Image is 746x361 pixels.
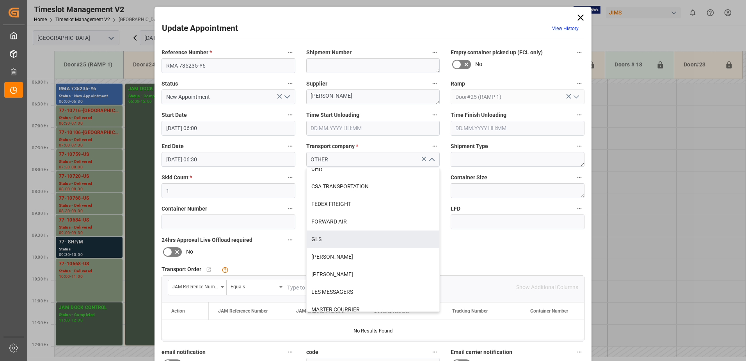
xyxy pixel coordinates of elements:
[162,142,184,150] span: End Date
[430,79,440,89] button: Supplier
[451,205,460,213] span: LFD
[285,47,295,57] button: Reference Number *
[162,236,252,244] span: 24hrs Approval Live Offload required
[451,121,584,136] input: DD.MM.YYYY HH:MM
[451,173,487,182] span: Container Size
[425,154,437,166] button: close menu
[307,301,440,318] div: MASTER COURRIER
[530,308,568,314] span: Container Number
[552,26,579,31] a: View History
[574,172,584,182] button: Container Size
[574,204,584,214] button: LFD
[574,110,584,120] button: Time Finish Unloading
[162,89,295,104] input: Type to search/select
[168,280,227,295] button: open menu
[162,48,212,57] span: Reference Number
[285,235,295,245] button: 24hrs Approval Live Offload required
[451,348,512,356] span: Email carrier notification
[307,266,440,283] div: [PERSON_NAME]
[307,178,440,195] div: CSA TRANSPORTATION
[306,142,358,150] span: Transport company
[162,80,178,88] span: Status
[570,91,581,103] button: open menu
[306,121,440,136] input: DD.MM.YYYY HH:MM
[307,213,440,231] div: FORWARD AIR
[281,91,292,103] button: open menu
[306,80,327,88] span: Supplier
[430,110,440,120] button: Time Start Unloading
[172,281,218,290] div: JAM Reference Number
[475,60,482,68] span: No
[296,308,345,314] span: JAM Shipment Number
[285,141,295,151] button: End Date
[306,348,318,356] span: code
[451,142,488,150] span: Shipment Type
[285,280,429,295] input: Type to search
[162,173,192,182] span: Skid Count
[227,280,285,295] button: open menu
[162,152,295,167] input: DD.MM.YYYY HH:MM
[306,111,359,119] span: Time Start Unloading
[171,308,185,314] div: Action
[307,283,440,301] div: LES MESSAGERS
[231,281,277,290] div: Equals
[306,48,352,57] span: Shipment Number
[306,89,440,104] textarea: [PERSON_NAME]
[574,347,584,357] button: Email carrier notification
[451,48,543,57] span: Empty container picked up (FCL only)
[307,231,440,248] div: GLS
[285,110,295,120] button: Start Date
[451,111,506,119] span: Time Finish Unloading
[307,160,440,178] div: CHR
[162,22,238,35] h2: Update Appointment
[162,121,295,136] input: DD.MM.YYYY HH:MM
[574,47,584,57] button: Empty container picked up (FCL only)
[162,111,187,119] span: Start Date
[162,348,206,356] span: email notification
[307,248,440,266] div: [PERSON_NAME]
[285,347,295,357] button: email notification
[451,80,465,88] span: Ramp
[186,248,193,256] span: No
[430,141,440,151] button: Transport company *
[574,79,584,89] button: Ramp
[430,47,440,57] button: Shipment Number
[162,205,207,213] span: Container Number
[430,347,440,357] button: code
[218,308,268,314] span: JAM Reference Number
[162,265,201,273] span: Transport Order
[452,308,488,314] span: Tracking Number
[285,79,295,89] button: Status
[285,172,295,182] button: Skid Count *
[451,89,584,104] input: Type to search/select
[285,204,295,214] button: Container Number
[574,141,584,151] button: Shipment Type
[307,195,440,213] div: FEDEX FREIGHT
